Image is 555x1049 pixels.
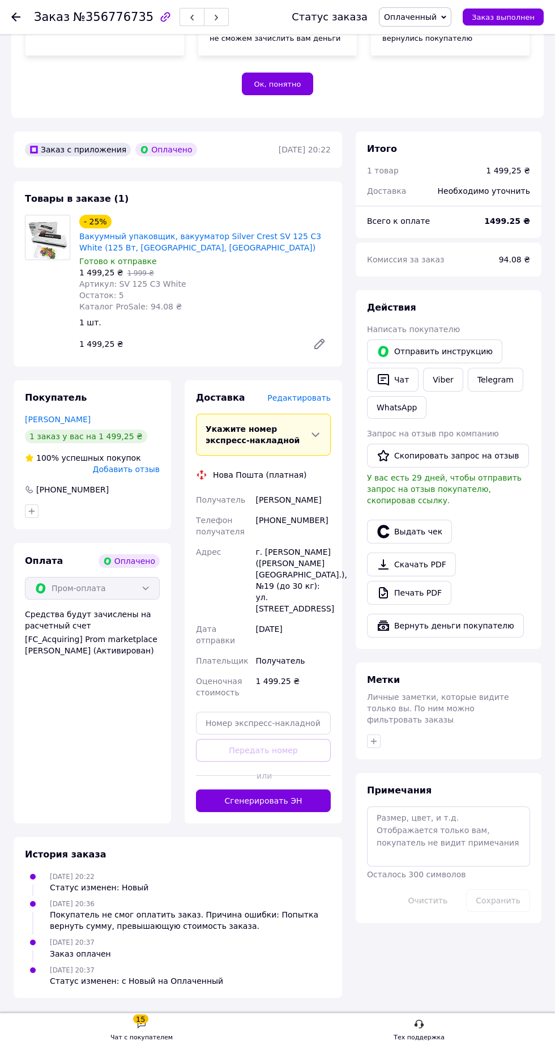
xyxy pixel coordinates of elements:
div: [PHONE_NUMBER] [253,510,333,542]
span: Действия [367,302,416,313]
span: Итого [367,143,397,154]
span: Ок, понятно [254,80,301,88]
span: Артикул: SV 125 C3 White [79,279,186,288]
div: г. [PERSON_NAME] ([PERSON_NAME][GEOGRAPHIC_DATA].), №19 (до 30 кг): ул. [STREET_ADDRESS] [253,542,333,619]
div: [PHONE_NUMBER] [35,484,110,495]
button: Сгенерировать ЭН [196,789,331,812]
div: Оплачено [135,143,197,156]
span: [DATE] 20:36 [50,900,95,908]
div: [FC_Acquiring] Prom marketplace [PERSON_NAME] (Активирован) [25,634,160,656]
div: Заказ с приложения [25,143,131,156]
div: 1 499,25 ₴ [75,336,304,352]
span: Комиссия за заказ [367,255,445,264]
span: Товары в заказе (1) [25,193,129,204]
span: 100% [36,453,59,462]
span: Примечания [367,785,432,796]
span: Доставка [196,392,245,403]
span: [DATE] 20:37 [50,966,95,974]
span: Остаток: 5 [79,291,124,300]
span: Готово к отправке [79,257,157,266]
span: История заказа [25,849,106,860]
a: Редактировать [308,333,331,355]
div: Статус заказа [292,11,368,23]
span: Доставка [367,186,406,196]
span: 1 товар [367,166,399,175]
span: Оплата [25,555,63,566]
div: Необходимо уточнить [431,179,537,203]
span: [DATE] 20:22 [50,873,95,881]
div: Заказ оплачен [50,948,111,959]
div: 1 шт. [75,315,335,330]
div: Средства будут зачислены на расчетный счет [25,609,160,656]
div: Нова Пошта (платная) [210,469,309,481]
button: Вернуть деньги покупателю [367,614,524,638]
div: 1 499,25 ₴ [486,165,530,176]
a: Viber [423,368,463,392]
button: Отправить инструкцию [367,339,502,363]
div: Чат с покупателем [110,1032,173,1043]
span: 1 499,25 ₴ [79,268,123,277]
span: Телефон получателя [196,516,245,536]
span: Покупатель [25,392,87,403]
button: Чат [367,368,419,392]
div: [DATE] [253,619,333,651]
span: [DATE] 20:37 [50,938,95,946]
span: Получатель [196,495,245,504]
span: Оплаченный [384,12,437,22]
span: Заказ выполнен [472,13,535,22]
div: Оплачено [99,554,160,568]
span: Добавить отзыв [93,465,160,474]
span: Запрос на отзыв про компанию [367,429,499,438]
div: успешных покупок [25,452,141,464]
a: Скачать PDF [367,553,456,576]
span: 94.08 ₴ [499,255,530,264]
span: Всего к оплате [367,216,430,226]
span: 1 999 ₴ [127,269,154,277]
div: [PERSON_NAME] [253,490,333,510]
a: Вакуумный упаковщик, вакууматор Silver Crest SV 125 C3 White (125 Вт, [GEOGRAPHIC_DATA], [GEOGRAP... [79,232,321,252]
button: Ок, понятно [242,73,313,95]
div: 1 499.25 ₴ [253,671,333,703]
span: Адрес [196,547,221,557]
span: Плательщик [196,656,249,665]
div: Статус изменен: Новый [50,882,148,893]
span: Оценочная стоимость [196,677,242,697]
div: Статус изменен: с Новый на Оплаченный [50,975,223,987]
a: WhatsApp [367,396,426,419]
span: Написать покупателю [367,325,460,334]
div: - 25% [79,215,112,228]
div: 1 заказ у вас на 1 499,25 ₴ [25,430,147,443]
span: Укажите номер экспресс-накладной [206,424,300,445]
span: Заказ [34,10,70,24]
div: Вернуться назад [11,11,20,23]
span: Метки [367,674,400,685]
button: Заказ выполнен [463,9,544,26]
div: 15 [133,1014,148,1023]
a: Печать PDF [367,581,451,605]
a: [PERSON_NAME] [25,415,91,424]
div: Покупатель не смог оплатить заказ. Причина ошибки: Попытка вернуть сумму, превышающую стоимость з... [50,909,331,932]
button: Скопировать запрос на отзыв [367,444,529,468]
span: Дата отправки [196,625,235,645]
span: Каталог ProSale: 94.08 ₴ [79,302,182,311]
div: Получатель [253,651,333,671]
span: У вас есть 29 дней, чтобы отправить запрос на отзыв покупателю, скопировав ссылку. [367,473,522,505]
div: Тех поддержка [394,1032,445,1043]
span: №356776735 [73,10,153,24]
span: или [257,770,270,782]
img: Вакуумный упаковщик, вакууматор Silver Crest SV 125 C3 White (125 Вт, Sous-Vide, Германия) [25,216,70,259]
a: Telegram [468,368,523,392]
span: Редактировать [267,393,331,402]
time: [DATE] 20:22 [279,145,331,154]
input: Номер экспресс-накладной [196,712,331,734]
button: Выдать чек [367,520,452,543]
span: Личные заметки, которые видите только вы. По ним можно фильтровать заказы [367,693,509,724]
b: 1499.25 ₴ [484,216,530,226]
span: Осталось 300 символов [367,870,466,879]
